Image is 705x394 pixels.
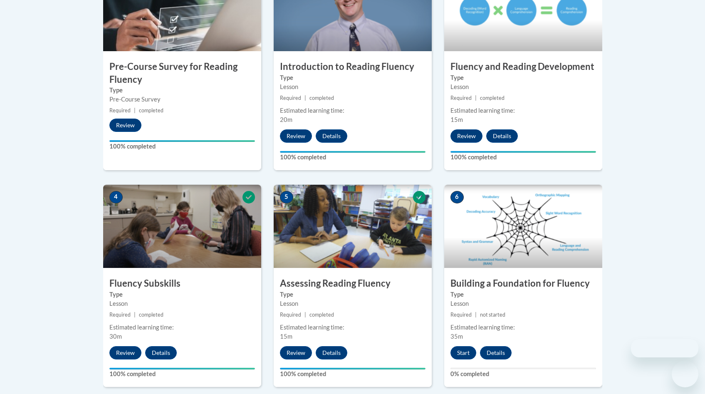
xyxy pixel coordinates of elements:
[109,368,255,369] div: Your progress
[280,82,425,92] div: Lesson
[109,95,255,104] div: Pre-Course Survey
[450,299,596,308] div: Lesson
[450,106,596,115] div: Estimated learning time:
[450,129,482,143] button: Review
[109,142,255,151] label: 100% completed
[109,191,123,203] span: 4
[280,290,425,299] label: Type
[280,312,301,318] span: Required
[444,60,602,73] h3: Fluency and Reading Development
[304,95,306,101] span: |
[450,346,476,359] button: Start
[672,361,698,387] iframe: Button to launch messaging window
[450,369,596,379] label: 0% completed
[444,277,602,290] h3: Building a Foundation for Fluency
[145,346,177,359] button: Details
[280,346,312,359] button: Review
[109,140,255,142] div: Your progress
[280,191,293,203] span: 5
[309,312,334,318] span: completed
[304,312,306,318] span: |
[109,369,255,379] label: 100% completed
[280,369,425,379] label: 100% completed
[134,107,136,114] span: |
[280,299,425,308] div: Lesson
[280,323,425,332] div: Estimated learning time:
[103,60,261,86] h3: Pre-Course Survey for Reading Fluency
[109,119,141,132] button: Review
[280,129,312,143] button: Review
[309,95,334,101] span: completed
[280,151,425,153] div: Your progress
[280,368,425,369] div: Your progress
[450,153,596,162] label: 100% completed
[109,86,255,95] label: Type
[450,95,472,101] span: Required
[480,346,512,359] button: Details
[280,333,292,340] span: 15m
[280,106,425,115] div: Estimated learning time:
[480,312,505,318] span: not started
[274,277,432,290] h3: Assessing Reading Fluency
[274,185,432,268] img: Course Image
[280,116,292,123] span: 20m
[139,107,163,114] span: completed
[450,333,463,340] span: 35m
[450,290,596,299] label: Type
[450,151,596,153] div: Your progress
[109,312,131,318] span: Required
[450,73,596,82] label: Type
[316,346,347,359] button: Details
[103,277,261,290] h3: Fluency Subskills
[103,185,261,268] img: Course Image
[450,191,464,203] span: 6
[444,185,602,268] img: Course Image
[316,129,347,143] button: Details
[631,339,698,357] iframe: Message from company
[280,73,425,82] label: Type
[109,290,255,299] label: Type
[480,95,505,101] span: completed
[450,116,463,123] span: 15m
[486,129,518,143] button: Details
[450,82,596,92] div: Lesson
[475,95,477,101] span: |
[450,323,596,332] div: Estimated learning time:
[109,107,131,114] span: Required
[274,60,432,73] h3: Introduction to Reading Fluency
[280,95,301,101] span: Required
[139,312,163,318] span: completed
[109,333,122,340] span: 30m
[109,299,255,308] div: Lesson
[475,312,477,318] span: |
[280,153,425,162] label: 100% completed
[109,346,141,359] button: Review
[109,323,255,332] div: Estimated learning time:
[450,312,472,318] span: Required
[134,312,136,318] span: |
